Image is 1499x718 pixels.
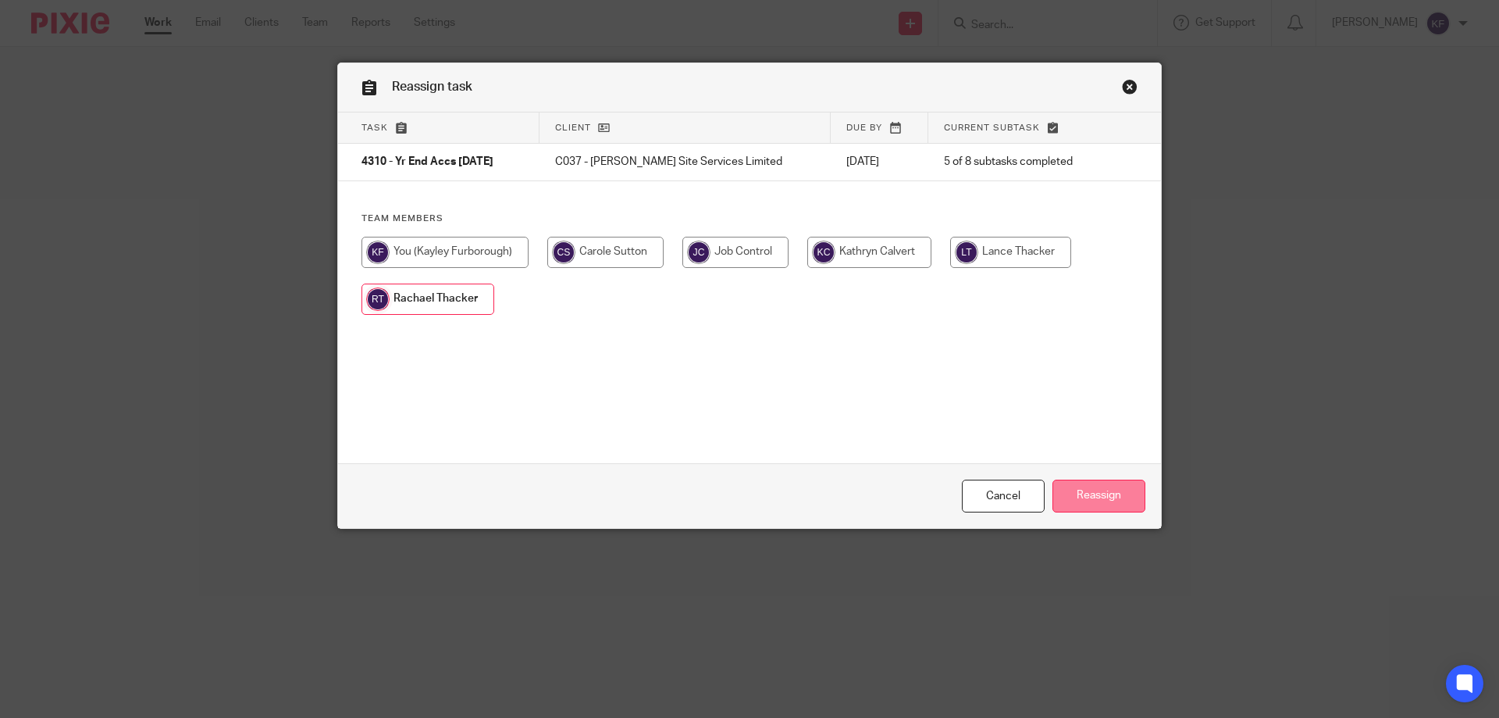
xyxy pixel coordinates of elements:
span: 4310 - Yr End Accs [DATE] [361,157,493,168]
input: Reassign [1052,480,1145,513]
p: C037 - [PERSON_NAME] Site Services Limited [555,154,815,170]
span: Current subtask [944,123,1040,132]
p: [DATE] [846,154,913,170]
h4: Team members [361,213,1138,225]
a: Close this dialog window [1122,79,1138,100]
span: Client [555,123,591,132]
span: Reassign task [392,80,472,93]
td: 5 of 8 subtasks completed [928,144,1109,181]
span: Task [361,123,388,132]
span: Due by [846,123,882,132]
a: Close this dialog window [962,480,1045,513]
